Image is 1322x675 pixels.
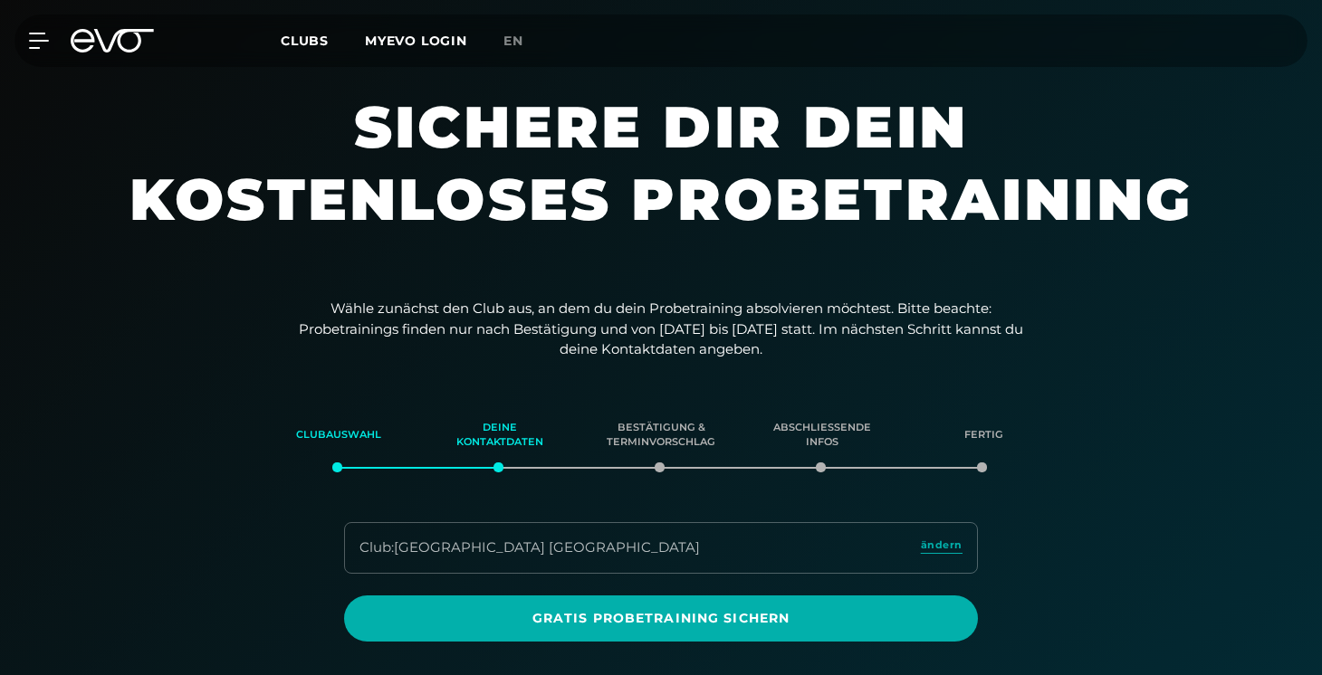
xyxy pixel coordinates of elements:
[503,33,523,49] span: en
[921,537,963,553] span: ändern
[281,32,365,49] a: Clubs
[925,411,1041,460] div: Fertig
[359,537,700,558] div: Club : [GEOGRAPHIC_DATA] [GEOGRAPHIC_DATA]
[299,299,1023,360] p: Wähle zunächst den Club aus, an dem du dein Probetraining absolvieren möchtest. Bitte beachte: Pr...
[764,411,880,460] div: Abschließende Infos
[365,33,467,49] a: MYEVO LOGIN
[344,595,978,642] a: Gratis Probetraining sichern
[281,33,329,49] span: Clubs
[281,411,397,460] div: Clubauswahl
[442,411,558,460] div: Deine Kontaktdaten
[921,537,963,558] a: ändern
[118,90,1204,271] h1: Sichere dir dein kostenloses Probetraining
[603,411,719,460] div: Bestätigung & Terminvorschlag
[388,609,934,628] span: Gratis Probetraining sichern
[503,31,545,52] a: en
